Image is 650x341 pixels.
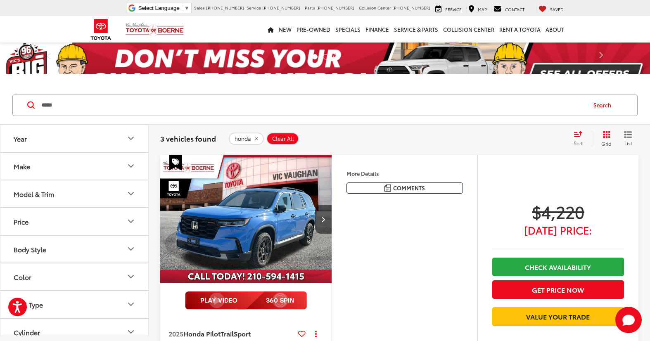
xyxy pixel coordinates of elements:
[160,155,332,284] img: 2025 Honda Pilot TrailSport
[592,130,618,147] button: Grid View
[294,16,333,43] a: Pre-Owned
[14,190,54,198] div: Model & Trim
[168,329,183,338] span: 2025
[14,273,31,281] div: Color
[168,329,295,338] a: 2025Honda PilotTrailSport
[0,291,149,318] button: Fuel TypeFuel Type
[492,280,624,299] button: Get Price Now
[346,182,463,194] button: Comments
[126,299,136,309] div: Fuel Type
[272,135,294,142] span: Clear All
[346,170,463,176] h4: More Details
[126,272,136,282] div: Color
[492,258,624,276] a: Check Availability
[138,5,180,11] span: Select Language
[160,155,332,284] div: 2025 Honda Pilot TrailSport 0
[384,185,391,192] img: Comments
[126,244,136,254] div: Body Style
[497,16,543,43] a: Rent a Toyota
[194,5,205,11] span: Sales
[491,5,527,13] a: Contact
[392,5,430,11] span: [PHONE_NUMBER]
[315,330,317,337] span: dropdown dots
[14,162,30,170] div: Make
[138,5,190,11] a: Select Language​
[0,180,149,207] button: Model & TrimModel & Trim
[315,205,332,234] button: Next image
[126,133,136,143] div: Year
[184,5,190,11] span: ▼
[160,155,332,284] a: 2025 Honda Pilot TrailSport2025 Honda Pilot TrailSport2025 Honda Pilot TrailSport2025 Honda Pilot...
[126,189,136,199] div: Model & Trim
[441,16,497,43] a: Collision Center
[601,140,612,147] span: Grid
[574,140,583,147] span: Sort
[305,5,315,11] span: Parts
[445,6,462,12] span: Service
[41,95,586,115] input: Search by Make, Model, or Keyword
[229,133,264,145] button: remove honda
[169,155,182,170] span: Special
[359,5,391,11] span: Collision Center
[543,16,567,43] a: About
[393,184,425,192] span: Comments
[247,5,261,11] span: Service
[492,307,624,326] a: Value Your Trade
[206,5,244,11] span: [PHONE_NUMBER]
[14,218,28,225] div: Price
[262,5,300,11] span: [PHONE_NUMBER]
[14,328,40,336] div: Cylinder
[126,161,136,171] div: Make
[14,245,46,253] div: Body Style
[0,236,149,263] button: Body StyleBody Style
[615,307,642,333] svg: Start Chat
[125,22,184,37] img: Vic Vaughan Toyota of Boerne
[624,140,632,147] span: List
[391,16,441,43] a: Service & Parts: Opens in a new tab
[185,291,307,310] img: full motion video
[333,16,363,43] a: Specials
[221,329,251,338] span: TrailSport
[265,16,276,43] a: Home
[276,16,294,43] a: New
[0,263,149,290] button: ColorColor
[615,307,642,333] button: Toggle Chat Window
[433,5,464,13] a: Service
[85,16,116,43] img: Toyota
[569,130,592,147] button: Select sort value
[160,133,216,143] span: 3 vehicles found
[309,326,323,341] button: Actions
[183,329,221,338] span: Honda Pilot
[14,301,43,308] div: Fuel Type
[492,201,624,222] span: $4,220
[266,133,299,145] button: Clear All
[586,95,623,116] button: Search
[492,226,624,234] span: [DATE] Price:
[126,216,136,226] div: Price
[126,327,136,337] div: Cylinder
[618,130,638,147] button: List View
[466,5,489,13] a: Map
[316,5,354,11] span: [PHONE_NUMBER]
[363,16,391,43] a: Finance
[0,153,149,180] button: MakeMake
[536,5,566,13] a: My Saved Vehicles
[235,135,251,142] span: honda
[0,208,149,235] button: PricePrice
[550,6,564,12] span: Saved
[0,125,149,152] button: YearYear
[14,135,27,142] div: Year
[478,6,487,12] span: Map
[505,6,524,12] span: Contact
